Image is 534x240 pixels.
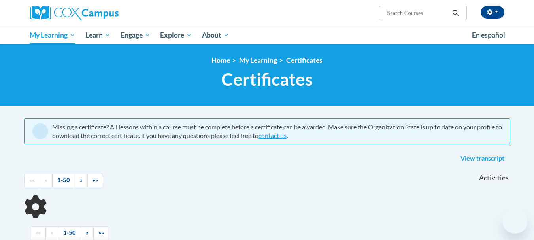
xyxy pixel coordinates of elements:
button: Account Settings [481,6,504,19]
a: Cox Campus [30,6,180,20]
a: Certificates [286,56,323,64]
img: Cox Campus [30,6,119,20]
span: »» [92,177,98,183]
a: En español [467,27,510,43]
span: »» [98,229,104,236]
span: Learn [85,30,110,40]
div: Main menu [18,26,516,44]
a: Previous [40,174,53,187]
a: End [87,174,103,187]
span: Explore [160,30,192,40]
a: Begining [24,174,40,187]
span: «« [35,229,41,236]
span: My Learning [30,30,75,40]
a: My Learning [239,56,277,64]
span: About [202,30,229,40]
a: End [93,226,109,240]
span: » [86,229,89,236]
span: » [80,177,83,183]
a: Home [211,56,230,64]
div: Missing a certificate? All lessons within a course must be complete before a certificate can be a... [52,123,502,140]
span: Activities [479,174,509,182]
iframe: Button to launch messaging window [502,208,528,234]
a: Previous [45,226,58,240]
span: Certificates [221,69,313,90]
a: Next [81,226,94,240]
a: Engage [115,26,155,44]
a: contact us [259,132,287,139]
button: Search [449,8,461,18]
a: 1-50 [58,226,81,240]
span: «« [29,177,35,183]
a: View transcript [455,152,510,165]
a: My Learning [25,26,81,44]
a: Explore [155,26,197,44]
a: 1-50 [52,174,75,187]
span: « [51,229,53,236]
a: About [197,26,234,44]
input: Search Courses [386,8,449,18]
a: Learn [80,26,115,44]
span: « [45,177,47,183]
a: Begining [30,226,46,240]
a: Next [75,174,88,187]
span: Engage [121,30,150,40]
span: En español [472,31,505,39]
